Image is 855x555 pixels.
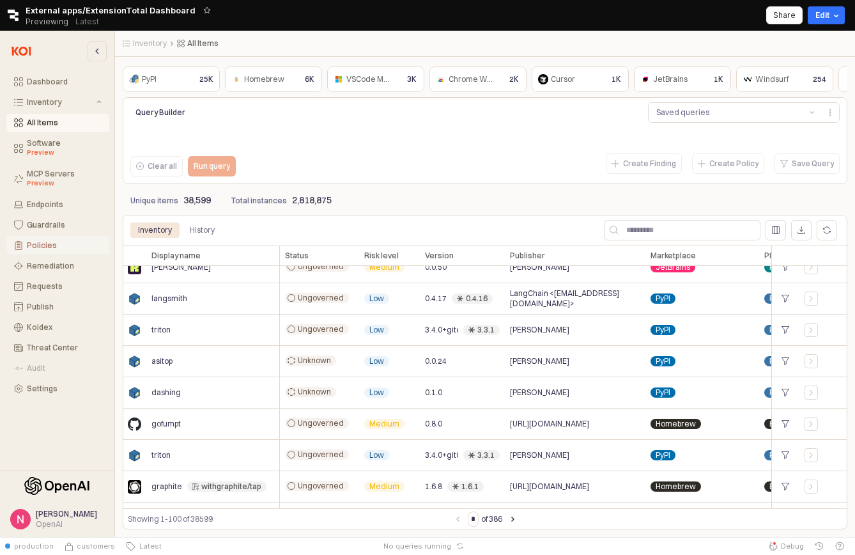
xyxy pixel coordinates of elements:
span: 3.4.0+git04df16a0 [425,450,458,460]
span: JetBrains [656,262,690,272]
p: Save Query [792,159,834,169]
span: PyPI [769,387,784,398]
button: Releases and History [68,13,106,31]
button: Koidex [6,318,109,336]
span: [PERSON_NAME] [510,387,569,398]
p: 6K [305,74,314,85]
button: Saved queries [649,103,805,122]
span: 1.6.8 [425,481,442,492]
span: Unknown [298,356,331,366]
button: Show suggestions [805,103,820,122]
div: 0.4.16 [466,293,488,304]
span: PyPI [769,356,784,366]
button: Create Policy [692,153,764,174]
span: triton [151,450,171,460]
div: Dashboard [27,77,102,86]
div: Policies [27,241,102,250]
div: Software [27,139,102,158]
span: triton [151,325,171,335]
div: History [190,223,215,238]
input: Page [468,512,478,526]
span: Low [369,325,384,335]
div: + [777,447,794,464]
button: Debug [763,537,809,555]
span: [PERSON_NAME] [510,450,569,460]
button: Remediation [6,257,109,275]
div: MCP Servers [27,169,102,189]
span: PyPI [656,387,670,398]
span: PyPI [769,325,784,335]
iframe: QueryBuildingItay [130,128,840,153]
div: Windsurf254 [736,66,833,92]
span: PyPI [656,325,670,335]
div: + [777,478,794,495]
button: Save Query [774,153,840,174]
div: Showing 1-100 of 38599 [128,513,450,526]
span: [PERSON_NAME] [510,356,569,366]
span: asitop [151,356,173,366]
button: Next page [505,512,520,527]
div: + [777,322,794,338]
span: PyCharm [769,262,802,272]
span: gofumpt [151,419,181,429]
div: Cursor [551,73,575,86]
span: Homebrew [656,481,696,492]
div: Homebrew6K [225,66,322,92]
div: Settings [27,384,102,393]
div: + [777,353,794,370]
span: Ungoverned [298,324,344,334]
span: langsmith [151,293,187,304]
button: Menu [820,102,840,123]
button: Create Finding [606,153,682,174]
main: App Frame [115,31,855,537]
p: Run query [194,161,230,171]
div: PyPI25K [123,66,220,92]
span: graphite [151,481,182,492]
button: Settings [6,380,109,398]
span: Brew [769,481,789,492]
div: Remediation [27,262,102,270]
p: Unique items [130,195,178,207]
p: Create Policy [709,159,759,169]
button: Publish [6,298,109,316]
span: Display name [151,251,201,261]
button: Source Control [59,537,120,555]
span: Chrome Web Store [449,74,517,84]
span: Ungoverned [298,418,344,428]
span: [PERSON_NAME] [510,262,569,272]
span: Marketplace [651,251,696,261]
span: [PERSON_NAME] [151,262,211,272]
p: Create Finding [623,159,676,169]
span: Homebrew [656,419,696,429]
span: Low [369,293,384,304]
span: [URL][DOMAIN_NAME] [510,481,589,492]
div: Homebrew [244,73,284,86]
button: Clear all [130,156,183,176]
div: + [777,384,794,401]
p: Share [773,10,796,20]
span: Unknown [298,387,331,397]
span: Latest [135,541,162,551]
div: Saved queries [656,106,709,119]
div: 1.6.1 [461,481,479,492]
button: Help [829,537,850,555]
span: [URL][DOMAIN_NAME] [510,419,589,429]
p: 2,818,875 [292,194,332,207]
span: Previewing [26,15,68,28]
span: Status [285,251,309,261]
button: Run query [188,156,236,176]
button: All Items [6,114,109,132]
div: Koidex [27,323,102,332]
span: Ungoverned [298,262,344,272]
label: of 386 [481,513,502,526]
span: production [14,541,54,551]
nav: Breadcrumbs [123,38,606,49]
span: LangChain <[EMAIL_ADDRESS][DOMAIN_NAME]> [510,288,640,309]
div: Inventory [138,223,172,238]
span: Debug [781,541,804,551]
button: Reset app state [454,542,466,550]
p: 25K [199,74,213,85]
button: Policies [6,237,109,254]
div: Threat Center [27,343,102,352]
div: Inventory [27,98,94,107]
